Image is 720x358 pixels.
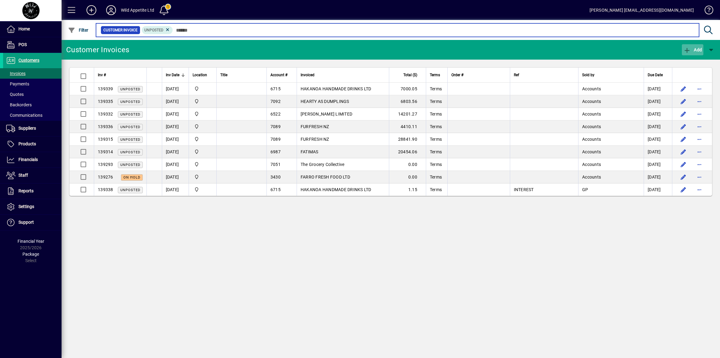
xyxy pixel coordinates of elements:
[220,72,227,78] span: Title
[270,86,281,91] span: 6715
[678,84,688,94] button: Edit
[301,162,345,167] span: The Grocery Collective
[6,71,26,76] span: Invoices
[301,99,349,104] span: HEARTY AS DUMPLINGS
[270,124,281,129] span: 7089
[193,111,213,117] span: Wild Appetite Ltd
[403,72,417,78] span: Total ($)
[430,137,442,142] span: Terms
[270,72,293,78] div: Account #
[678,109,688,119] button: Edit
[193,161,213,168] span: Wild Appetite Ltd
[193,85,213,92] span: Wild Appetite Ltd
[644,171,672,183] td: [DATE]
[120,163,140,167] span: Unposted
[514,72,519,78] span: Ref
[193,123,213,130] span: Wild Appetite Ltd
[3,136,62,152] a: Products
[694,159,704,169] button: More options
[166,72,179,78] span: Inv Date
[678,172,688,182] button: Edit
[678,159,688,169] button: Edit
[582,99,601,104] span: Accounts
[678,185,688,195] button: Edit
[6,102,32,107] span: Backorders
[66,45,129,55] div: Customer Invoices
[644,158,672,171] td: [DATE]
[3,215,62,230] a: Support
[98,124,113,129] span: 139336
[98,86,113,91] span: 139339
[694,147,704,157] button: More options
[162,83,189,95] td: [DATE]
[120,87,140,91] span: Unposted
[694,109,704,119] button: More options
[270,72,287,78] span: Account #
[18,239,44,244] span: Financial Year
[430,86,442,91] span: Terms
[389,120,426,133] td: 4410.11
[162,146,189,158] td: [DATE]
[582,187,588,192] span: GP
[644,120,672,133] td: [DATE]
[98,72,106,78] span: Inv #
[582,72,594,78] span: Sold by
[582,124,601,129] span: Accounts
[3,110,62,120] a: Communications
[430,124,442,129] span: Terms
[644,146,672,158] td: [DATE]
[514,187,534,192] span: INTEREST
[98,149,113,154] span: 139314
[162,133,189,146] td: [DATE]
[18,157,38,162] span: Financials
[678,134,688,144] button: Edit
[582,149,601,154] span: Accounts
[98,137,113,142] span: 139315
[120,100,140,104] span: Unposted
[430,72,440,78] span: Terms
[121,5,154,15] div: Wild Appetite Ltd
[162,158,189,171] td: [DATE]
[644,108,672,120] td: [DATE]
[590,5,694,15] div: [PERSON_NAME] [EMAIL_ADDRESS][DOMAIN_NAME]
[18,141,36,146] span: Products
[3,168,62,183] a: Staff
[120,150,140,154] span: Unposted
[389,108,426,120] td: 14201.27
[270,162,281,167] span: 7051
[193,72,213,78] div: Location
[120,112,140,116] span: Unposted
[82,5,101,16] button: Add
[162,108,189,120] td: [DATE]
[193,186,213,193] span: Wild Appetite Ltd
[3,100,62,110] a: Backorders
[3,37,62,53] a: POS
[430,99,442,104] span: Terms
[301,112,352,116] span: [PERSON_NAME] LIMITED
[144,28,163,32] span: Unposted
[6,113,42,118] span: Communications
[301,72,385,78] div: Invoiced
[120,188,140,192] span: Unposted
[678,96,688,106] button: Edit
[98,99,113,104] span: 139335
[389,146,426,158] td: 20454.06
[3,22,62,37] a: Home
[123,175,140,179] span: On hold
[678,147,688,157] button: Edit
[644,133,672,146] td: [DATE]
[22,252,39,257] span: Package
[694,122,704,132] button: More options
[18,42,27,47] span: POS
[18,26,30,31] span: Home
[6,81,29,86] span: Payments
[3,183,62,199] a: Reports
[66,25,90,36] button: Filter
[18,188,34,193] span: Reports
[644,83,672,95] td: [DATE]
[270,112,281,116] span: 6522
[193,174,213,180] span: Wild Appetite Ltd
[393,72,423,78] div: Total ($)
[18,173,28,178] span: Staff
[451,72,506,78] div: Order #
